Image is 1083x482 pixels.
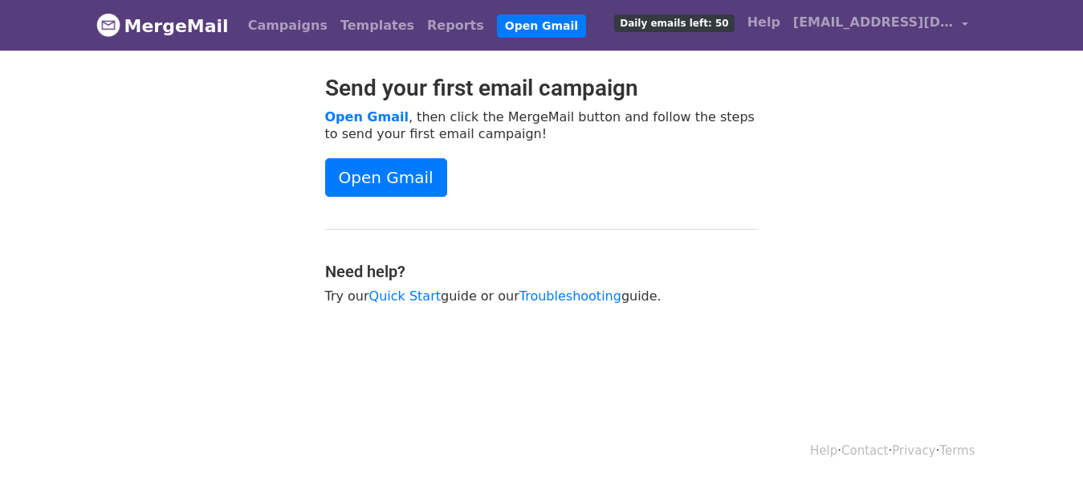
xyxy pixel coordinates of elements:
[608,6,740,39] a: Daily emails left: 50
[369,288,441,304] a: Quick Start
[96,13,120,37] img: MergeMail logo
[892,443,935,458] a: Privacy
[334,10,421,42] a: Templates
[242,10,334,42] a: Campaigns
[96,9,229,43] a: MergeMail
[519,288,621,304] a: Troubleshooting
[325,158,447,197] a: Open Gmail
[325,262,759,281] h4: Need help?
[810,443,837,458] a: Help
[614,14,734,32] span: Daily emails left: 50
[841,443,888,458] a: Contact
[497,14,586,38] a: Open Gmail
[325,109,409,125] a: Open Gmail
[741,6,787,39] a: Help
[421,10,491,42] a: Reports
[787,6,975,44] a: [EMAIL_ADDRESS][DOMAIN_NAME]
[325,108,759,142] p: , then click the MergeMail button and follow the steps to send your first email campaign!
[325,75,759,102] h2: Send your first email campaign
[793,13,954,32] span: [EMAIL_ADDRESS][DOMAIN_NAME]
[1003,405,1083,482] iframe: Chat Widget
[325,288,759,304] p: Try our guide or our guide.
[939,443,975,458] a: Terms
